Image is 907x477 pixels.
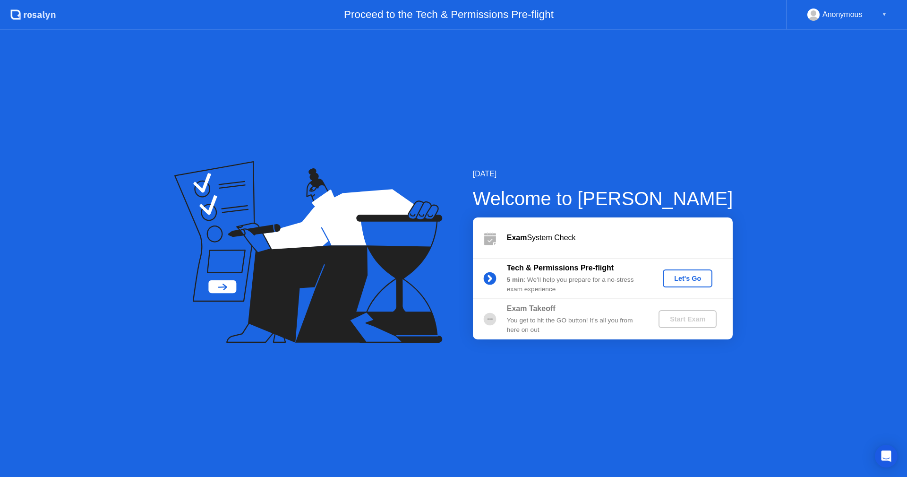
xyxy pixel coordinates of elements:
button: Let's Go [663,269,712,287]
b: Exam Takeoff [507,304,556,312]
b: Tech & Permissions Pre-flight [507,264,614,272]
div: ▼ [882,9,887,21]
b: 5 min [507,276,524,283]
b: Exam [507,234,527,242]
div: [DATE] [473,168,733,180]
div: You get to hit the GO button! It’s all you from here on out [507,316,643,335]
div: Open Intercom Messenger [875,445,898,468]
div: Start Exam [662,315,713,323]
div: Welcome to [PERSON_NAME] [473,184,733,213]
div: Anonymous [822,9,863,21]
div: : We’ll help you prepare for a no-stress exam experience [507,275,643,295]
div: Let's Go [667,275,709,282]
div: System Check [507,232,733,243]
button: Start Exam [659,310,717,328]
